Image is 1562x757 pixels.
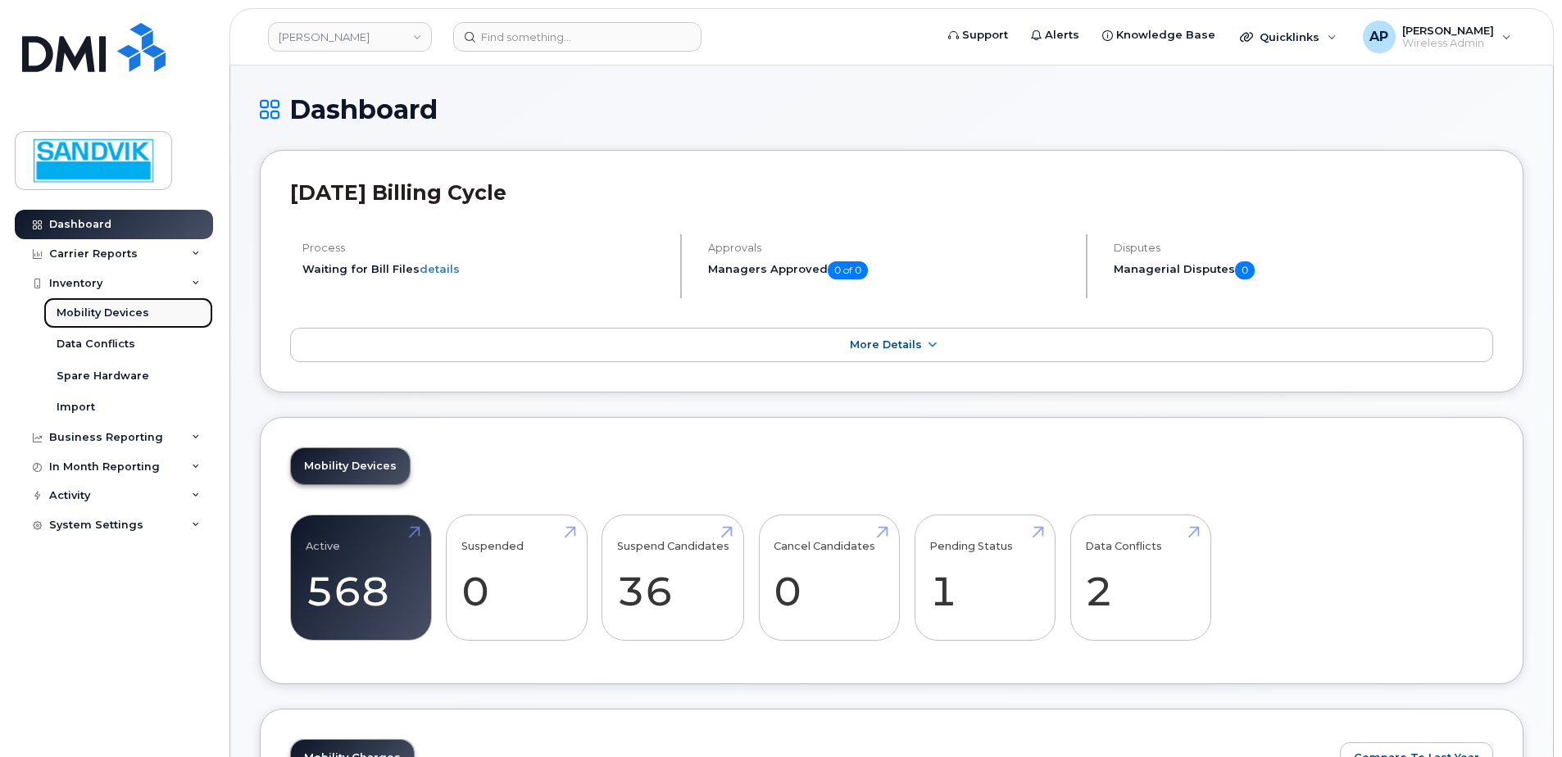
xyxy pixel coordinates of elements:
[828,261,868,279] span: 0 of 0
[461,524,572,632] a: Suspended 0
[929,524,1040,632] a: Pending Status 1
[1114,242,1493,254] h4: Disputes
[1114,261,1493,279] h5: Managerial Disputes
[306,524,416,632] a: Active 568
[774,524,884,632] a: Cancel Candidates 0
[850,338,922,351] span: More Details
[1235,261,1255,279] span: 0
[420,262,460,275] a: details
[708,242,1072,254] h4: Approvals
[302,261,666,277] li: Waiting for Bill Files
[708,261,1072,279] h5: Managers Approved
[291,448,410,484] a: Mobility Devices
[260,95,1523,124] h1: Dashboard
[1085,524,1196,632] a: Data Conflicts 2
[617,524,729,632] a: Suspend Candidates 36
[302,242,666,254] h4: Process
[290,180,1493,205] h2: [DATE] Billing Cycle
